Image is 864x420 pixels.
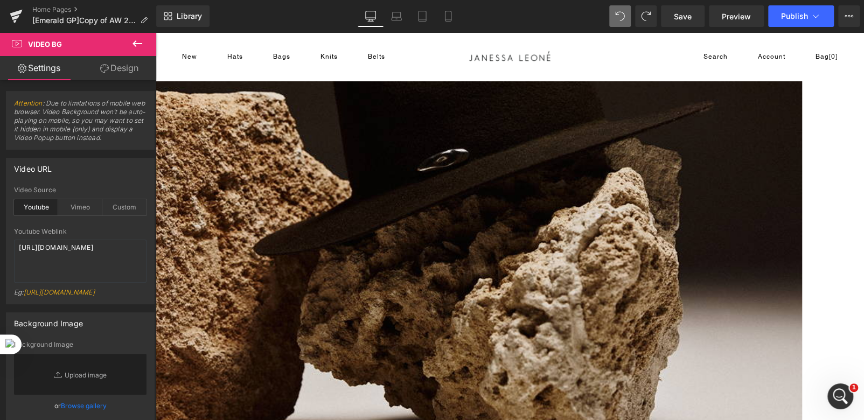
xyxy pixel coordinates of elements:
a: Preview [709,5,764,27]
span: Library [177,11,202,21]
span: : Due to limitations of mobile web browser. Video Background won't be auto-playing on mobile, so ... [14,99,147,149]
div: Vimeo [58,199,102,215]
span: Save [674,11,692,22]
span: Preview [722,11,751,22]
a: Desktop [358,5,384,27]
a: [URL][DOMAIN_NAME] [24,288,95,296]
div: Background Image [14,313,83,328]
div: Eg: [14,288,147,304]
div: Video Source [14,186,147,194]
span: [Emerald GP]Copy of AW 25 - HP [32,16,136,25]
a: Browse gallery [61,396,107,415]
span: Publish [781,12,808,20]
a: Attention [14,99,43,107]
a: New Library [156,5,210,27]
a: Design [80,56,158,80]
button: Undo [609,5,631,27]
button: Redo [635,5,657,27]
a: Mobile [435,5,461,27]
div: or [14,400,147,411]
div: Video URL [14,158,52,173]
a: Laptop [384,5,409,27]
div: Youtube Weblink [14,228,147,235]
span: 1 [849,383,858,392]
span: Video Bg [28,40,62,48]
button: Publish [768,5,834,27]
iframe: Intercom live chat [827,383,853,409]
iframe: To enrich screen reader interactions, please activate Accessibility in Grammarly extension settings [156,32,864,420]
div: Youtube [14,199,58,215]
div: Custom [102,199,147,215]
a: Home Pages [32,5,156,14]
a: Tablet [409,5,435,27]
button: More [838,5,860,27]
div: Background Image [14,341,147,348]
